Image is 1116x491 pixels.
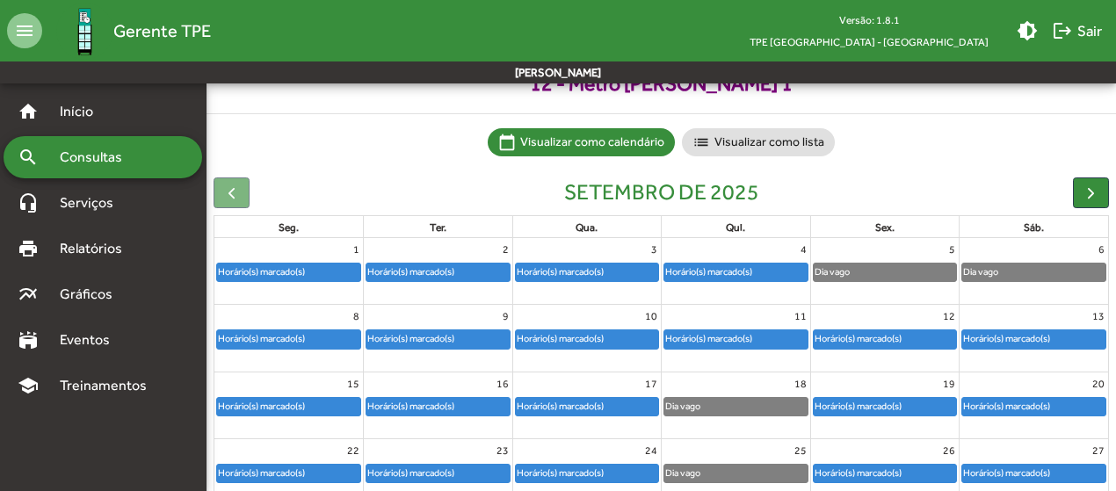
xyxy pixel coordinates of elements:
[366,264,455,280] div: Horário(s) marcado(s)
[664,330,753,347] div: Horário(s) marcado(s)
[564,179,759,206] h2: setembro de 2025
[214,238,364,305] td: 1 de setembro de 2025
[18,101,39,122] mat-icon: home
[498,134,516,151] mat-icon: calendar_today
[962,398,1051,415] div: Horário(s) marcado(s)
[722,218,749,237] a: quinta-feira
[1052,20,1073,41] mat-icon: logout
[810,372,960,438] td: 19 de setembro de 2025
[692,134,710,151] mat-icon: list
[488,128,675,156] mat-chip: Visualizar como calendário
[364,372,513,438] td: 16 de setembro de 2025
[791,305,810,328] a: 11 de setembro de 2025
[962,465,1051,481] div: Horário(s) marcado(s)
[664,398,701,415] div: Dia vago
[791,439,810,462] a: 25 de setembro de 2025
[493,439,512,462] a: 23 de setembro de 2025
[18,329,39,350] mat-icon: stadium
[962,264,999,280] div: Dia vago
[49,329,134,350] span: Eventos
[682,128,835,156] mat-chip: Visualizar como lista
[350,305,363,328] a: 8 de setembro de 2025
[1045,15,1109,47] button: Sair
[516,330,605,347] div: Horário(s) marcado(s)
[641,439,661,462] a: 24 de setembro de 2025
[960,372,1109,438] td: 20 de setembro de 2025
[214,372,364,438] td: 15 de setembro de 2025
[516,264,605,280] div: Horário(s) marcado(s)
[939,305,959,328] a: 12 de setembro de 2025
[49,375,168,396] span: Treinamentos
[214,305,364,372] td: 8 de setembro de 2025
[217,330,306,347] div: Horário(s) marcado(s)
[641,372,661,395] a: 17 de setembro de 2025
[814,398,902,415] div: Horário(s) marcado(s)
[736,31,1003,53] span: TPE [GEOGRAPHIC_DATA] - [GEOGRAPHIC_DATA]
[18,147,39,168] mat-icon: search
[350,238,363,261] a: 1 de setembro de 2025
[1089,439,1108,462] a: 27 de setembro de 2025
[366,330,455,347] div: Horário(s) marcado(s)
[736,9,1003,31] div: Versão: 1.8.1
[49,147,145,168] span: Consultas
[18,284,39,305] mat-icon: multiline_chart
[499,238,512,261] a: 2 de setembro de 2025
[344,372,363,395] a: 15 de setembro de 2025
[814,465,902,481] div: Horário(s) marcado(s)
[275,218,302,237] a: segunda-feira
[366,465,455,481] div: Horário(s) marcado(s)
[217,465,306,481] div: Horário(s) marcado(s)
[662,238,811,305] td: 4 de setembro de 2025
[512,372,662,438] td: 17 de setembro de 2025
[791,372,810,395] a: 18 de setembro de 2025
[960,305,1109,372] td: 13 de setembro de 2025
[664,264,753,280] div: Horário(s) marcado(s)
[49,284,136,305] span: Gráficos
[1089,305,1108,328] a: 13 de setembro de 2025
[939,439,959,462] a: 26 de setembro de 2025
[662,305,811,372] td: 11 de setembro de 2025
[1020,218,1047,237] a: sábado
[366,398,455,415] div: Horário(s) marcado(s)
[797,238,810,261] a: 4 de setembro de 2025
[512,305,662,372] td: 10 de setembro de 2025
[814,330,902,347] div: Horário(s) marcado(s)
[364,305,513,372] td: 9 de setembro de 2025
[960,238,1109,305] td: 6 de setembro de 2025
[42,3,211,60] a: Gerente TPE
[344,439,363,462] a: 22 de setembro de 2025
[7,13,42,48] mat-icon: menu
[426,218,450,237] a: terça-feira
[493,372,512,395] a: 16 de setembro de 2025
[18,192,39,213] mat-icon: headset_mic
[516,465,605,481] div: Horário(s) marcado(s)
[648,238,661,261] a: 3 de setembro de 2025
[364,238,513,305] td: 2 de setembro de 2025
[18,238,39,259] mat-icon: print
[49,238,145,259] span: Relatórios
[56,3,113,60] img: Logo
[664,465,701,481] div: Dia vago
[516,398,605,415] div: Horário(s) marcado(s)
[1052,15,1102,47] span: Sair
[217,264,306,280] div: Horário(s) marcado(s)
[662,372,811,438] td: 18 de setembro de 2025
[49,101,119,122] span: Início
[499,305,512,328] a: 9 de setembro de 2025
[814,264,851,280] div: Dia vago
[18,375,39,396] mat-icon: school
[962,330,1051,347] div: Horário(s) marcado(s)
[1089,372,1108,395] a: 20 de setembro de 2025
[641,305,661,328] a: 10 de setembro de 2025
[939,372,959,395] a: 19 de setembro de 2025
[207,69,1116,99] span: 12 - Metrô [PERSON_NAME] 1
[810,305,960,372] td: 12 de setembro de 2025
[217,398,306,415] div: Horário(s) marcado(s)
[1095,238,1108,261] a: 6 de setembro de 2025
[512,238,662,305] td: 3 de setembro de 2025
[810,238,960,305] td: 5 de setembro de 2025
[872,218,898,237] a: sexta-feira
[572,218,601,237] a: quarta-feira
[1017,20,1038,41] mat-icon: brightness_medium
[49,192,137,213] span: Serviços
